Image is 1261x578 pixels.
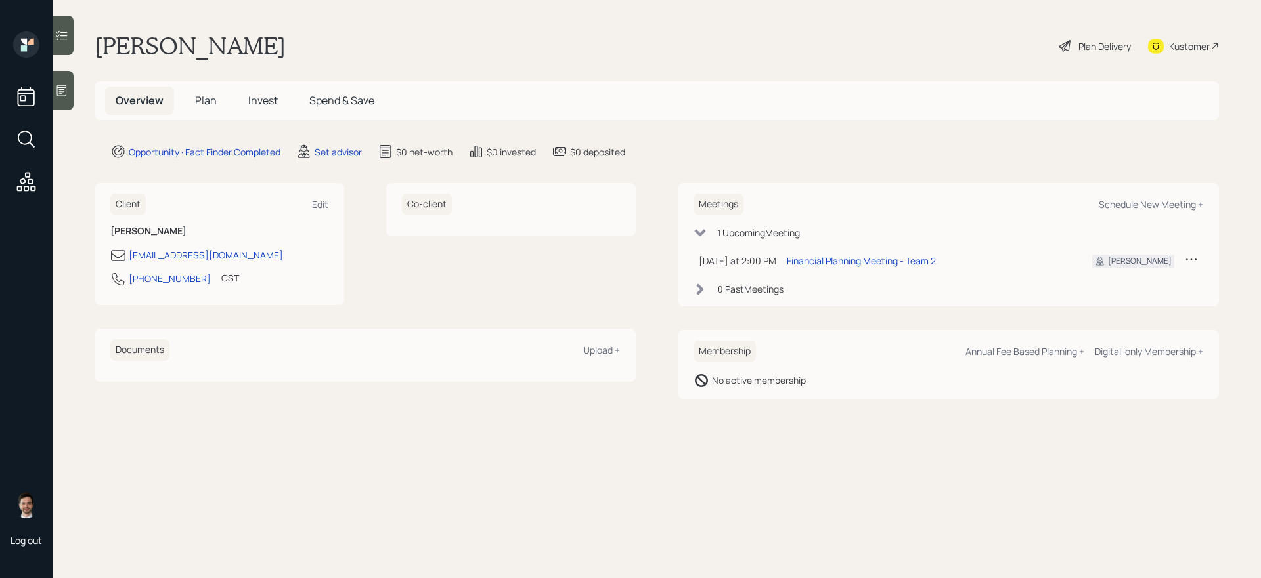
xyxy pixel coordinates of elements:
h1: [PERSON_NAME] [95,31,286,60]
div: Kustomer [1169,39,1210,53]
div: [EMAIL_ADDRESS][DOMAIN_NAME] [129,248,283,262]
div: Digital-only Membership + [1095,345,1203,358]
h6: Meetings [694,194,743,215]
span: Spend & Save [309,93,374,108]
div: $0 net-worth [396,145,453,159]
div: 1 Upcoming Meeting [717,226,800,239]
span: Invest [248,93,278,108]
div: Upload + [583,344,620,356]
div: $0 invested [487,145,536,159]
div: Financial Planning Meeting - Team 2 [787,254,936,268]
div: [PERSON_NAME] [1108,255,1172,267]
div: Log out [11,534,42,547]
h6: [PERSON_NAME] [110,226,328,237]
h6: Co-client [402,194,452,215]
span: Plan [195,93,217,108]
div: Plan Delivery [1078,39,1131,53]
h6: Documents [110,339,169,361]
div: Opportunity · Fact Finder Completed [129,145,280,159]
div: Annual Fee Based Planning + [965,345,1084,358]
h6: Client [110,194,146,215]
h6: Membership [694,341,756,362]
div: [DATE] at 2:00 PM [699,254,776,268]
div: Set advisor [315,145,362,159]
div: Schedule New Meeting + [1099,198,1203,211]
div: [PHONE_NUMBER] [129,272,211,285]
img: jonah-coleman-headshot.png [13,492,39,518]
div: 0 Past Meeting s [717,282,784,296]
div: Edit [312,198,328,211]
div: No active membership [712,373,806,387]
div: $0 deposited [570,145,625,159]
div: CST [221,271,239,285]
span: Overview [116,93,164,108]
